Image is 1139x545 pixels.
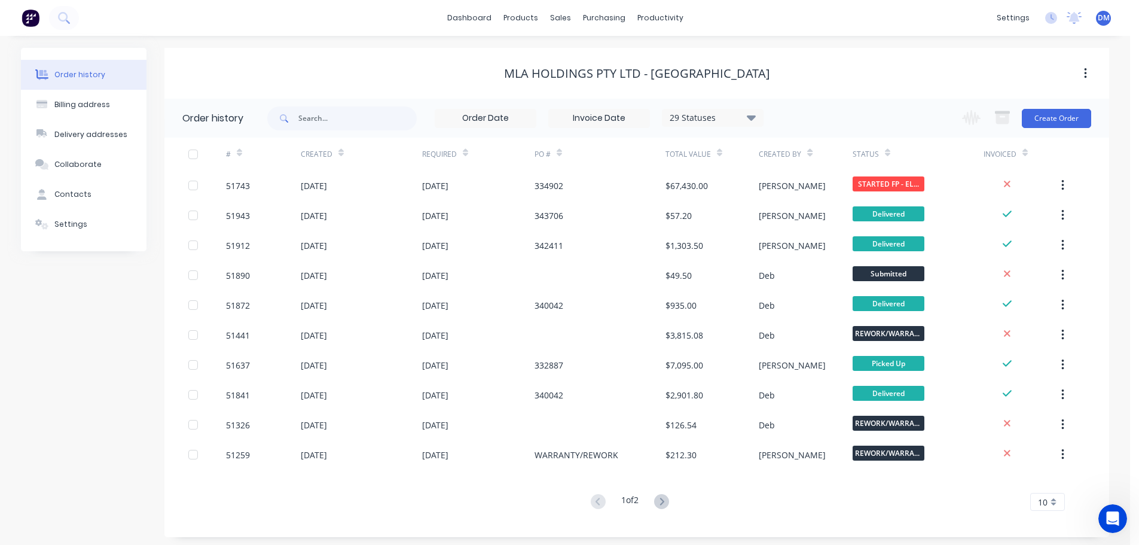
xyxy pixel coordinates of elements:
[853,356,924,371] span: Picked Up
[422,239,448,252] div: [DATE]
[991,9,1036,27] div: settings
[226,389,250,401] div: 51841
[19,392,28,401] button: Emoji picker
[57,392,66,401] button: Upload attachment
[853,326,924,341] span: REWORK/WARRANTY
[10,367,229,387] textarea: Message…
[301,329,327,342] div: [DATE]
[1098,13,1110,23] span: DM
[301,359,327,372] div: [DATE]
[10,34,230,144] div: Maricar says…
[301,449,327,461] div: [DATE]
[226,299,250,312] div: 51872
[759,299,775,312] div: Deb
[1098,504,1127,533] iframe: Intercom live chat
[535,138,665,170] div: PO #
[301,239,327,252] div: [DATE]
[21,120,146,150] button: Delivery addresses
[665,329,703,342] div: $3,815.08
[1022,109,1091,128] button: Create Order
[759,419,775,431] div: Deb
[226,329,250,342] div: 51441
[301,179,327,192] div: [DATE]
[226,179,250,192] div: 51743
[10,34,196,142] div: Hi Deb, the team will be deploying a fix for this early next week. In the meantime, for kits that...
[535,209,563,222] div: 343706
[10,144,196,181] div: Let me know if you’d like me to go ahead and separate them up for you.
[301,389,327,401] div: [DATE]
[535,239,563,252] div: 342411
[301,209,327,222] div: [DATE]
[853,236,924,251] span: Delivered
[54,189,91,200] div: Contacts
[226,359,250,372] div: 51637
[422,138,535,170] div: Required
[759,389,775,401] div: Deb
[21,150,146,179] button: Collaborate
[58,15,82,27] p: Active
[422,329,448,342] div: [DATE]
[544,9,577,27] div: sales
[19,41,187,135] div: Hi Deb, the team will be deploying a fix for this early next week. In the meantime, for kits that...
[34,7,53,26] img: Profile image for Maricar
[226,239,250,252] div: 51912
[422,389,448,401] div: [DATE]
[422,269,448,282] div: [DATE]
[853,149,879,160] div: Status
[984,149,1016,160] div: Invoiced
[759,449,826,461] div: [PERSON_NAME]
[301,299,327,312] div: [DATE]
[226,269,250,282] div: 51890
[10,290,230,372] div: Maricar says…
[21,90,146,120] button: Billing address
[759,138,852,170] div: Created By
[853,386,924,401] span: Delivered
[759,179,826,192] div: [PERSON_NAME]
[535,359,563,372] div: 332887
[853,446,924,461] span: REWORK/WARRANTY
[662,111,763,124] div: 29 Statuses
[535,449,618,461] div: WARRANTY/REWORK
[665,419,697,431] div: $126.54
[435,109,536,127] input: Order Date
[665,269,692,282] div: $49.50
[54,159,102,170] div: Collaborate
[8,5,30,28] button: go back
[535,149,551,160] div: PO #
[535,389,563,401] div: 340042
[226,138,301,170] div: #
[19,151,187,174] div: Let me know if you’d like me to go ahead and separate them up for you.
[10,290,196,351] div: It’s related to the quantities on sub-kits when the overall kit quantity is increased. I’ll keep ...
[422,209,448,222] div: [DATE]
[665,359,703,372] div: $7,095.00
[549,109,649,127] input: Invoice Date
[54,219,87,230] div: Settings
[759,149,801,160] div: Created By
[497,9,544,27] div: products
[226,149,231,160] div: #
[54,99,110,110] div: Billing address
[759,329,775,342] div: Deb
[665,299,697,312] div: $935.00
[535,299,563,312] div: 340042
[22,9,39,27] img: Factory
[853,296,924,311] span: Delivered
[58,6,94,15] h1: Maricar
[853,176,924,191] span: STARTED FP - EL...
[422,359,448,372] div: [DATE]
[10,144,230,191] div: Maricar says…
[209,5,231,28] button: Home
[665,389,703,401] div: $2,901.80
[301,149,332,160] div: Created
[759,239,826,252] div: [PERSON_NAME]
[441,9,497,27] a: dashboard
[577,9,631,27] div: purchasing
[853,206,924,221] span: Delivered
[54,129,127,140] div: Delivery addresses
[665,179,708,192] div: $67,430.00
[853,138,984,170] div: Status
[19,297,187,343] div: It’s related to the quantities on sub-kits when the overall kit quantity is increased. I’ll keep ...
[10,191,230,207] div: [DATE]
[422,149,457,160] div: Required
[621,494,639,511] div: 1 of 2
